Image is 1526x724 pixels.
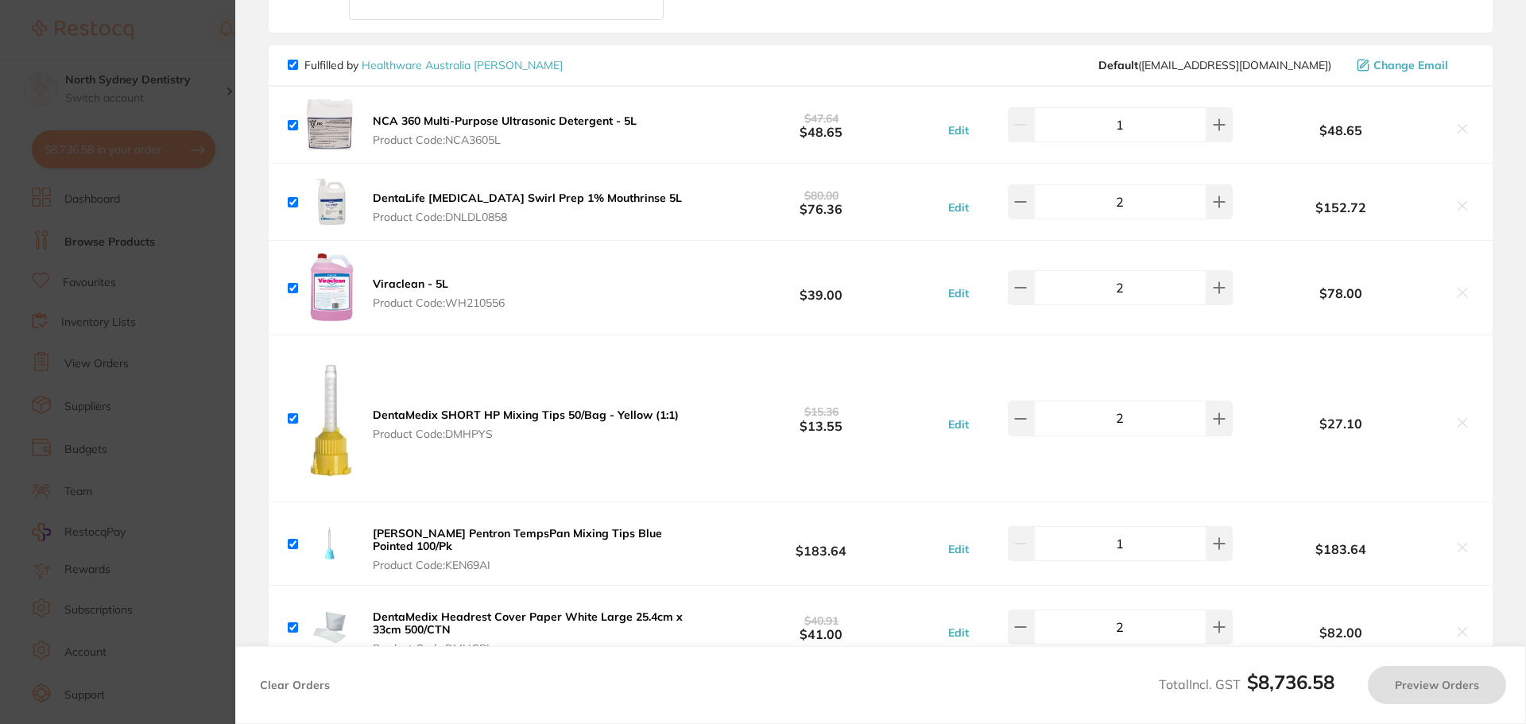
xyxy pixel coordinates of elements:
[304,348,355,489] img: czQ1MjYzdQ
[373,408,679,422] b: DentaMedix SHORT HP Mixing Tips 50/Bag - Yellow (1:1)
[804,111,839,126] span: $47.64
[368,114,641,147] button: NCA 360 Multi-Purpose Ultrasonic Detergent - 5L Product Code:NCA3605L
[1237,542,1445,556] b: $183.64
[703,404,939,433] b: $13.55
[373,642,698,655] span: Product Code: DMHCPL
[373,559,698,571] span: Product Code: KEN69AI
[1247,670,1334,694] b: $8,736.58
[943,286,974,300] button: Edit
[373,134,637,146] span: Product Code: NCA3605L
[304,59,563,72] p: Fulfilled by
[943,123,974,137] button: Edit
[368,610,703,656] button: DentaMedix Headrest Cover Paper White Large 25.4cm x 33cm 500/CTN Product Code:DMHCPL
[368,526,703,572] button: [PERSON_NAME] Pentron TempsPan Mixing Tips Blue Pointed 100/Pk Product Code:KEN69AI
[304,99,355,150] img: NnliNTBmMg
[304,254,355,322] img: a3Bqamgxaw
[703,613,939,642] b: $41.00
[703,529,939,559] b: $183.64
[304,602,355,652] img: amZiZ2Y4MQ
[1098,58,1138,72] b: Default
[373,526,662,553] b: [PERSON_NAME] Pentron TempsPan Mixing Tips Blue Pointed 100/Pk
[703,110,939,140] b: $48.65
[943,625,974,640] button: Edit
[362,58,563,72] a: Healthware Australia [PERSON_NAME]
[373,191,682,205] b: DentaLife [MEDICAL_DATA] Swirl Prep 1% Mouthrinse 5L
[373,296,505,309] span: Product Code: WH210556
[804,405,839,419] span: $15.36
[304,176,355,227] img: ZGJ4NGRrdA
[943,542,974,556] button: Edit
[373,277,448,291] b: Viraclean - 5L
[804,614,839,628] span: $40.91
[255,666,335,704] button: Clear Orders
[1368,666,1506,704] button: Preview Orders
[368,277,509,310] button: Viraclean - 5L Product Code:WH210556
[1237,200,1445,215] b: $152.72
[1237,416,1445,431] b: $27.10
[804,188,839,203] span: $80.00
[373,610,683,637] b: DentaMedix Headrest Cover Paper White Large 25.4cm x 33cm 500/CTN
[1098,59,1331,72] span: info@healthwareaustralia.com.au
[373,211,682,223] span: Product Code: DNLDL0858
[1352,58,1474,72] button: Change Email
[368,408,684,441] button: DentaMedix SHORT HP Mixing Tips 50/Bag - Yellow (1:1) Product Code:DMHPYS
[373,428,679,440] span: Product Code: DMHPYS
[943,200,974,215] button: Edit
[368,191,687,224] button: DentaLife [MEDICAL_DATA] Swirl Prep 1% Mouthrinse 5L Product Code:DNLDL0858
[1159,676,1334,692] span: Total Incl. GST
[304,518,355,569] img: MmlkaWN3bQ
[1237,123,1445,137] b: $48.65
[1237,625,1445,640] b: $82.00
[703,188,939,217] b: $76.36
[373,114,637,128] b: NCA 360 Multi-Purpose Ultrasonic Detergent - 5L
[703,273,939,303] b: $39.00
[1373,59,1448,72] span: Change Email
[943,417,974,432] button: Edit
[1237,286,1445,300] b: $78.00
